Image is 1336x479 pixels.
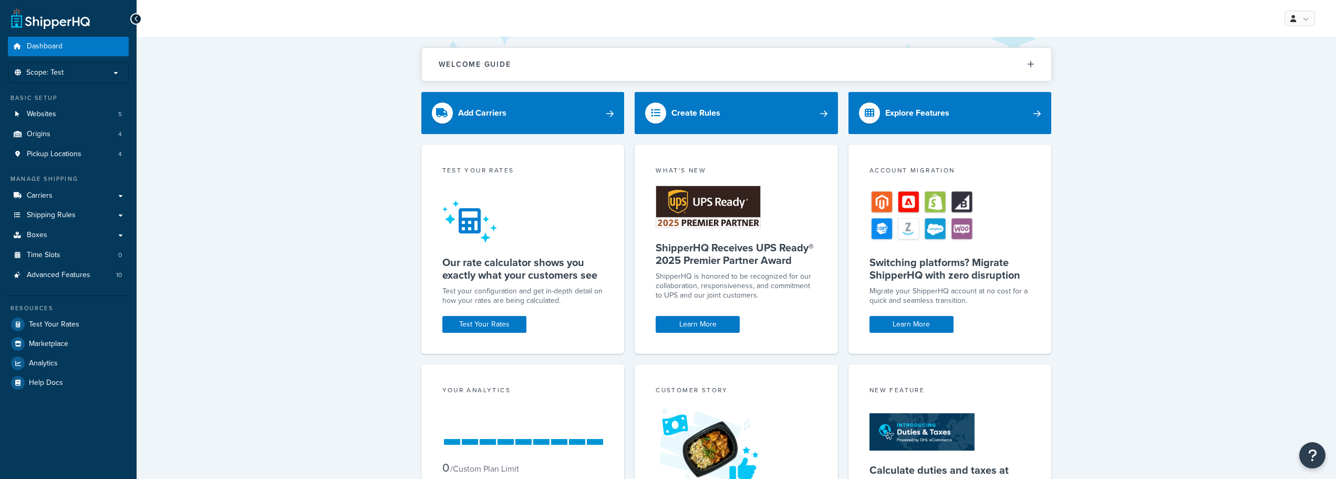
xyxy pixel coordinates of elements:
a: Help Docs [8,373,129,392]
span: Scope: Test [26,68,64,77]
a: Pickup Locations4 [8,145,129,164]
a: Time Slots0 [8,246,129,265]
span: 10 [116,271,122,280]
span: 5 [118,110,122,119]
div: What's New [656,166,817,178]
button: Open Resource Center [1299,442,1325,468]
h5: Our rate calculator shows you exactly what your customers see [442,256,604,281]
div: Customer Story [656,385,817,398]
li: Advanced Features [8,266,129,285]
span: Pickup Locations [27,150,81,159]
div: Explore Features [885,106,949,120]
span: Advanced Features [27,271,90,280]
button: Welcome Guide [422,48,1051,81]
span: Boxes [27,231,47,240]
p: ShipperHQ is honored to be recognized for our collaboration, responsiveness, and commitment to UP... [656,272,817,300]
div: Basic Setup [8,94,129,103]
span: Origins [27,130,50,139]
a: Dashboard [8,37,129,56]
div: Test your rates [442,166,604,178]
a: Test Your Rates [442,316,526,333]
li: Time Slots [8,246,129,265]
span: Help Docs [29,379,63,388]
div: Resources [8,304,129,313]
a: Learn More [656,316,740,333]
a: Analytics [8,354,129,373]
span: Carriers [27,191,53,200]
span: Websites [27,110,56,119]
a: Shipping Rules [8,206,129,225]
span: Marketplace [29,340,68,349]
div: Migrate your ShipperHQ account at no cost for a quick and seamless transition. [869,287,1031,305]
li: Origins [8,125,129,144]
a: Advanced Features10 [8,266,129,285]
a: Explore Features [848,92,1052,134]
span: 4 [118,150,122,159]
span: Time Slots [27,251,60,260]
div: Account Migration [869,166,1031,178]
span: 4 [118,130,122,139]
div: Add Carriers [458,106,506,120]
li: Pickup Locations [8,145,129,164]
span: Test Your Rates [29,320,79,329]
span: Analytics [29,359,58,368]
h5: ShipperHQ Receives UPS Ready® 2025 Premier Partner Award [656,241,817,267]
span: 0 [118,251,122,260]
div: New Feature [869,385,1031,398]
a: Create Rules [635,92,838,134]
small: / Custom Plan Limit [450,463,519,475]
a: Origins4 [8,125,129,144]
span: Shipping Rules [27,211,76,220]
span: Dashboard [27,42,63,51]
div: Test your configuration and get in-depth detail on how your rates are being calculated. [442,287,604,305]
a: Websites5 [8,105,129,124]
a: Test Your Rates [8,315,129,334]
div: Create Rules [671,106,720,120]
h2: Welcome Guide [439,60,511,68]
a: Carriers [8,186,129,206]
a: Marketplace [8,334,129,353]
div: Your Analytics [442,385,604,398]
a: Boxes [8,226,129,245]
h5: Switching platforms? Migrate ShipperHQ with zero disruption [869,256,1031,281]
span: 0 [442,459,449,476]
a: Learn More [869,316,954,333]
a: Add Carriers [421,92,625,134]
div: Manage Shipping [8,175,129,184]
li: Websites [8,105,129,124]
